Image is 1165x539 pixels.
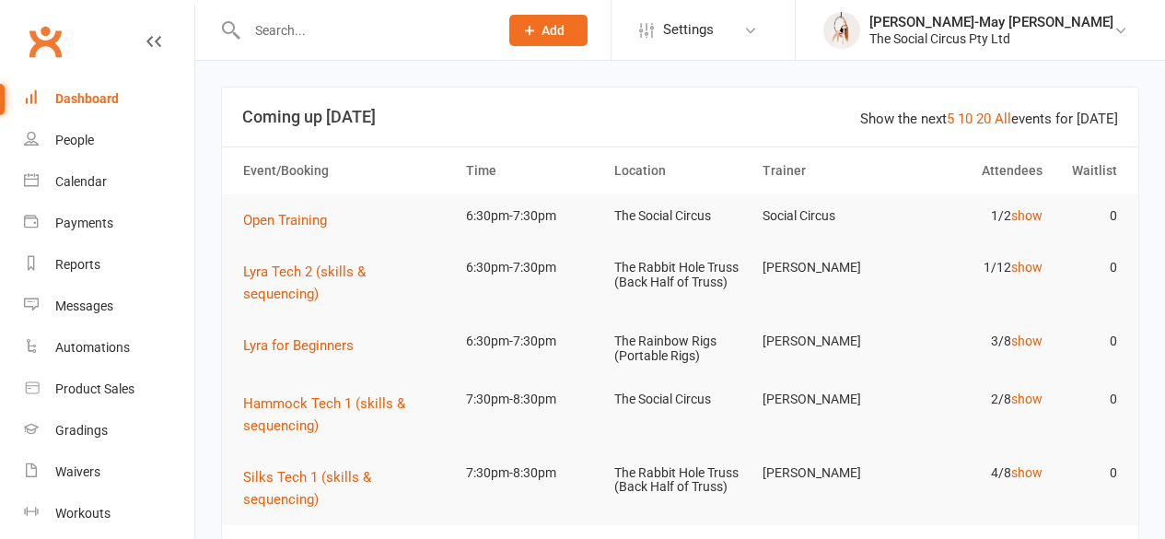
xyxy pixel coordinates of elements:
[24,120,194,161] a: People
[243,264,366,302] span: Lyra Tech 2 (skills & sequencing)
[24,410,194,451] a: Gradings
[1011,392,1043,406] a: show
[976,111,991,127] a: 20
[754,378,903,421] td: [PERSON_NAME]
[55,257,100,272] div: Reports
[458,246,606,289] td: 6:30pm-7:30pm
[24,451,194,493] a: Waivers
[55,174,107,189] div: Calendar
[903,320,1051,363] td: 3/8
[24,327,194,369] a: Automations
[243,209,340,231] button: Open Training
[55,506,111,521] div: Workouts
[55,216,113,230] div: Payments
[55,381,134,396] div: Product Sales
[22,18,68,64] a: Clubworx
[754,194,903,238] td: Social Circus
[869,30,1113,47] div: The Social Circus Pty Ltd
[243,337,354,354] span: Lyra for Beginners
[754,451,903,495] td: [PERSON_NAME]
[754,246,903,289] td: [PERSON_NAME]
[243,261,449,305] button: Lyra Tech 2 (skills & sequencing)
[458,194,606,238] td: 6:30pm-7:30pm
[754,147,903,194] th: Trainer
[24,78,194,120] a: Dashboard
[1051,378,1125,421] td: 0
[1051,194,1125,238] td: 0
[606,320,754,378] td: The Rainbow Rigs (Portable Rigs)
[24,203,194,244] a: Payments
[754,320,903,363] td: [PERSON_NAME]
[55,91,119,106] div: Dashboard
[1051,451,1125,495] td: 0
[1011,208,1043,223] a: show
[903,378,1051,421] td: 2/8
[55,423,108,438] div: Gradings
[606,451,754,510] td: The Rabbit Hole Truss (Back Half of Truss)
[903,246,1051,289] td: 1/12
[24,493,194,534] a: Workouts
[958,111,973,127] a: 10
[606,147,754,194] th: Location
[1051,320,1125,363] td: 0
[606,194,754,238] td: The Social Circus
[243,469,371,508] span: Silks Tech 1 (skills & sequencing)
[869,14,1113,30] div: [PERSON_NAME]-May [PERSON_NAME]
[606,378,754,421] td: The Social Circus
[995,111,1011,127] a: All
[1051,246,1125,289] td: 0
[1051,147,1125,194] th: Waitlist
[24,161,194,203] a: Calendar
[860,108,1118,130] div: Show the next events for [DATE]
[903,194,1051,238] td: 1/2
[55,133,94,147] div: People
[24,244,194,286] a: Reports
[542,23,565,38] span: Add
[903,451,1051,495] td: 4/8
[823,12,860,49] img: thumb_image1735801805.png
[1011,260,1043,275] a: show
[55,299,113,313] div: Messages
[242,108,1118,126] h3: Coming up [DATE]
[55,340,130,355] div: Automations
[663,9,714,51] span: Settings
[241,18,485,43] input: Search...
[458,451,606,495] td: 7:30pm-8:30pm
[606,246,754,304] td: The Rabbit Hole Truss (Back Half of Truss)
[1011,334,1043,348] a: show
[243,334,367,357] button: Lyra for Beginners
[947,111,954,127] a: 5
[24,286,194,327] a: Messages
[24,369,194,410] a: Product Sales
[458,378,606,421] td: 7:30pm-8:30pm
[458,147,606,194] th: Time
[235,147,458,194] th: Event/Booking
[243,393,449,437] button: Hammock Tech 1 (skills & sequencing)
[243,395,405,434] span: Hammock Tech 1 (skills & sequencing)
[509,15,588,46] button: Add
[243,466,449,510] button: Silks Tech 1 (skills & sequencing)
[458,320,606,363] td: 6:30pm-7:30pm
[1011,465,1043,480] a: show
[243,212,327,228] span: Open Training
[55,464,100,479] div: Waivers
[903,147,1051,194] th: Attendees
